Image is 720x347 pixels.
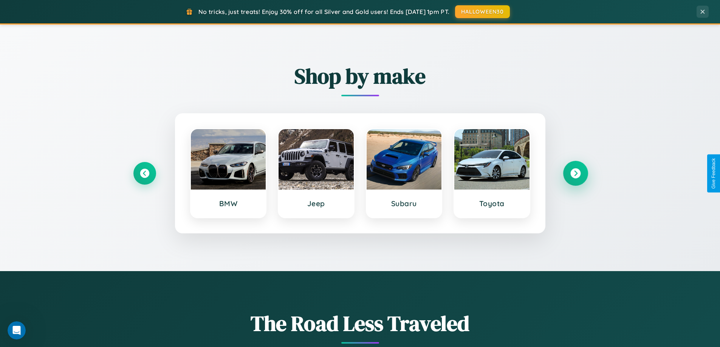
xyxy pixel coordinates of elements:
h2: Shop by make [133,62,587,91]
h3: Toyota [462,199,522,208]
button: HALLOWEEN30 [455,5,510,18]
h1: The Road Less Traveled [133,309,587,338]
div: Give Feedback [711,158,716,189]
iframe: Intercom live chat [8,321,26,339]
h3: Jeep [286,199,346,208]
h3: BMW [198,199,259,208]
span: No tricks, just treats! Enjoy 30% off for all Silver and Gold users! Ends [DATE] 1pm PT. [198,8,449,15]
h3: Subaru [374,199,434,208]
